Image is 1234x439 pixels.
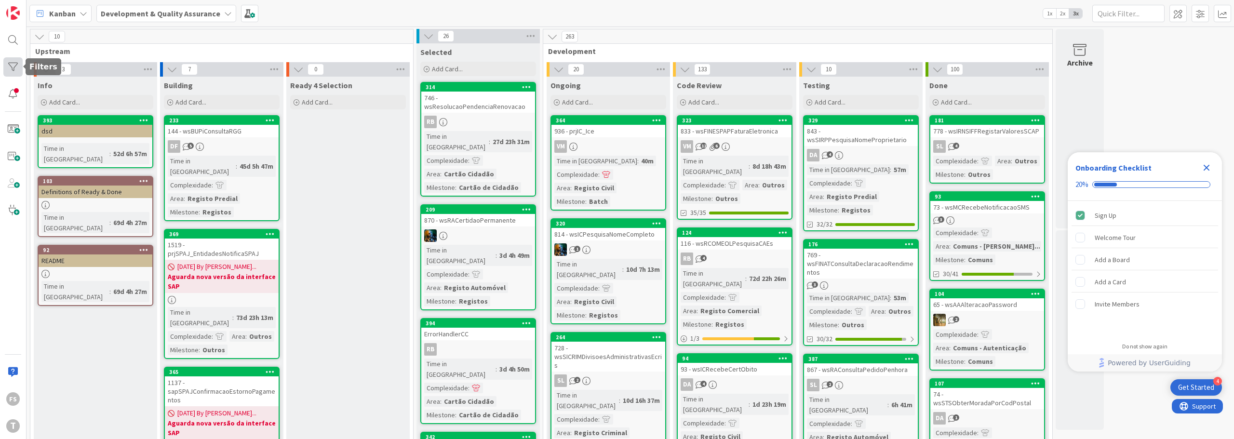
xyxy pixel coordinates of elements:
[420,204,536,310] a: 209870 - wsRACertidaoPermanenteJCTime in [GEOGRAPHIC_DATA]:3d 4h 49mComplexidade:Area:Registo Aut...
[432,65,463,73] span: Add Card...
[554,296,570,307] div: Area
[420,82,536,197] a: 314746 - wsResolucaoPendenciaRenovacaoRBTime in [GEOGRAPHIC_DATA]:27d 23h 31mComplexidade:Area:Ca...
[199,345,200,355] span: :
[551,116,665,137] div: 364936 - prjIC_Ice
[426,206,535,213] div: 209
[554,310,585,320] div: Milestone
[587,310,620,320] div: Registos
[682,229,791,236] div: 124
[891,293,909,303] div: 53m
[812,281,818,288] span: 3
[551,140,665,153] div: VM
[724,180,726,190] span: :
[168,272,276,291] b: Aguarda nova versão da interface SAP
[678,116,791,137] div: 323833 - wsFINESPAPFaturaEletronica
[168,331,212,342] div: Complexidade
[426,320,535,327] div: 394
[890,164,891,175] span: :
[677,227,792,346] a: 124116 - wsRCOMEOLPesquisaCAEsRBTime in [GEOGRAPHIC_DATA]:72d 22h 26mComplexidade:Area:Registo Co...
[698,306,762,316] div: Registo Comercial
[930,201,1044,213] div: 73 - wsMCRecebeNotificacaoSMS
[803,239,919,346] a: 176769 - wsFINATConsultaDeclaracaoRendimentosTime in [GEOGRAPHIC_DATA]:53mComplexidade:Area:Outro...
[38,176,153,237] a: 103Definitions of Ready & DoneTime in [GEOGRAPHIC_DATA]:69d 4h 27m
[622,264,624,275] span: :
[933,140,946,153] div: SL
[930,192,1044,201] div: 93
[175,98,206,106] span: Add Card...
[39,116,152,125] div: 393
[572,296,617,307] div: Registo Civil
[933,343,949,353] div: Area
[851,306,852,317] span: :
[678,116,791,125] div: 323
[38,245,153,306] a: 92READMETime in [GEOGRAPHIC_DATA]:69d 4h 27m
[1072,205,1218,226] div: Sign Up is complete.
[302,98,333,106] span: Add Card...
[551,125,665,137] div: 936 - prjIC_Ice
[168,156,236,177] div: Time in [GEOGRAPHIC_DATA]
[747,273,789,284] div: 72d 22h 26m
[168,207,199,217] div: Milestone
[804,249,918,279] div: 769 - wsFINATConsultaDeclaracaoRendimentos
[681,319,711,330] div: Milestone
[678,228,791,250] div: 124116 - wsRCOMEOLPesquisaCAEs
[930,192,1044,213] div: 9373 - wsMCRecebeNotificacaoSMS
[556,334,665,341] div: 264
[951,241,1043,252] div: Comuns - [PERSON_NAME]...
[807,205,838,215] div: Milestone
[1072,227,1218,248] div: Welcome Tour is incomplete.
[598,283,600,293] span: :
[38,115,153,168] a: 393dsdTime in [GEOGRAPHIC_DATA]:52d 6h 57m
[1095,298,1140,310] div: Invite Members
[749,161,750,172] span: :
[185,193,240,204] div: Registo Predial
[681,156,749,177] div: Time in [GEOGRAPHIC_DATA]
[554,243,567,256] img: JC
[109,217,111,228] span: :
[1092,5,1165,22] input: Quick Filter...
[964,254,966,265] span: :
[943,269,959,279] span: 30/41
[20,1,44,13] span: Support
[929,115,1045,184] a: 181778 - wsIRNSIFFRegistarValoresSCAPSLComplexidade:Area:OutrosMilestone:Outros
[678,228,791,237] div: 124
[165,116,279,137] div: 233144 - wsBUPiConsultaRGG
[1095,254,1130,266] div: Add a Board
[168,193,184,204] div: Area
[804,149,918,161] div: DA
[930,290,1044,311] div: 10465 - wsAAAlteracaoPassword
[815,98,845,106] span: Add Card...
[935,117,1044,124] div: 181
[817,334,832,344] span: 30/32
[827,151,833,158] span: 4
[164,229,280,359] a: 3691519 - prjSPAJ_EntidadesNotificaSPAJ[DATE] By [PERSON_NAME]...Aguarda nova versão da interface...
[1075,180,1088,189] div: 20%
[39,125,152,137] div: dsd
[572,183,617,193] div: Registo Civil
[681,180,724,190] div: Complexidade
[598,169,600,180] span: :
[109,286,111,297] span: :
[711,193,713,204] span: :
[421,83,535,113] div: 314746 - wsResolucaoPendenciaRenovacao
[550,115,666,211] a: 364936 - prjIC_IceVMTime in [GEOGRAPHIC_DATA]:40mComplexidade:Area:Registo CivilMilestone:Batch
[1095,276,1126,288] div: Add a Card
[817,219,832,229] span: 32/32
[713,319,747,330] div: Registos
[713,143,720,149] span: 6
[682,117,791,124] div: 323
[807,149,819,161] div: DA
[424,269,468,279] div: Complexidade
[681,268,745,289] div: Time in [GEOGRAPHIC_DATA]
[1068,201,1222,336] div: Checklist items
[41,281,109,302] div: Time in [GEOGRAPHIC_DATA]
[168,345,199,355] div: Milestone
[551,342,665,372] div: 728 - wsSICRIMDivisoesAdministrativasEcris
[808,117,918,124] div: 329
[442,169,496,179] div: Cartão Cidadão
[554,156,637,166] div: Time in [GEOGRAPHIC_DATA]
[424,343,437,356] div: RB
[869,306,885,317] div: Area
[700,143,707,149] span: 12
[41,143,109,164] div: Time in [GEOGRAPHIC_DATA]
